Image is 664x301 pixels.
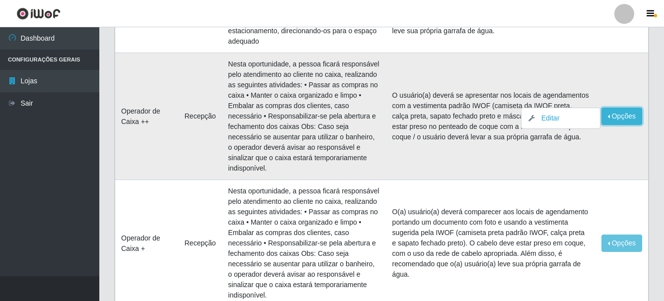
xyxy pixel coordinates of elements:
img: CoreUI Logo [16,7,61,20]
button: Opções [601,108,642,125]
button: Opções [601,235,642,252]
td: Nesta oportunidade, a pessoa ficará responsável pelo atendimento ao cliente no caixa, realizando ... [222,53,386,180]
td: Recepção [179,53,222,180]
td: O usuário(a) deverá se apresentar nos locais de agendamentos com a vestimenta padrão IWOF (camise... [386,53,596,180]
td: Operador de Caixa ++ [115,53,179,180]
a: Editar [531,114,560,122]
